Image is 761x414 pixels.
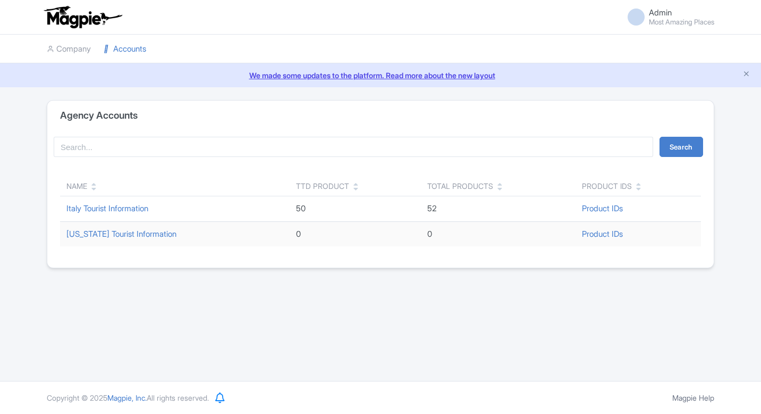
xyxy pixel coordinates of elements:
a: Company [47,35,91,64]
a: Italy Tourist Information [66,203,148,213]
a: Accounts [104,35,146,64]
a: Product IDs [582,203,623,213]
img: logo-ab69f6fb50320c5b225c76a69d11143b.png [41,5,124,29]
a: [US_STATE] Tourist Information [66,229,176,239]
div: Copyright © 2025 All rights reserved. [40,392,215,403]
span: Admin [649,7,672,18]
input: Search... [54,137,653,157]
div: Name [66,180,87,192]
div: TTD Product [296,180,349,192]
small: Most Amazing Places [649,19,714,26]
span: Magpie, Inc. [107,393,147,402]
td: 50 [290,196,421,222]
td: 52 [421,196,576,222]
td: 0 [290,221,421,246]
button: Search [659,137,703,157]
div: Total Products [427,180,493,192]
a: Magpie Help [672,393,714,402]
td: 0 [421,221,576,246]
h4: Agency Accounts [60,110,138,121]
button: Close announcement [742,69,750,81]
a: Product IDs [582,229,623,239]
a: We made some updates to the platform. Read more about the new layout [6,70,755,81]
div: Product IDs [582,180,632,192]
a: Admin Most Amazing Places [621,9,714,26]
